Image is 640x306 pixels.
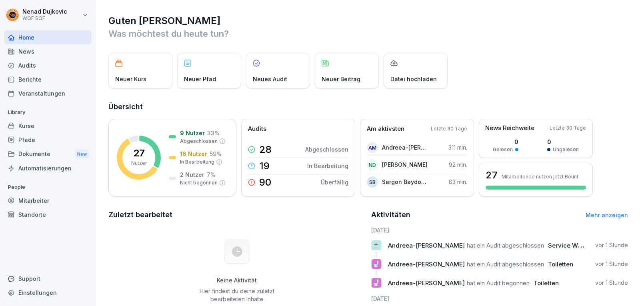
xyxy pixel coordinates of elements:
[595,241,628,249] p: vor 1 Stunde
[305,145,348,154] p: Abgeschlossen
[382,178,428,186] p: Sargon Baydono
[196,277,277,284] h5: Keine Aktivität
[4,44,91,58] a: News
[108,14,628,27] h1: Guten [PERSON_NAME]
[180,170,204,179] p: 2 Nutzer
[259,178,271,187] p: 90
[493,146,513,153] p: Gelesen
[108,209,366,220] h2: Zuletzt bearbeitet
[371,209,410,220] h2: Aktivitäten
[133,148,145,158] p: 27
[371,294,628,303] h6: [DATE]
[586,212,628,218] a: Mehr anzeigen
[550,124,586,132] p: Letzte 30 Tage
[534,279,559,287] span: Toiletten
[4,72,91,86] a: Berichte
[253,75,287,83] p: Neues Audit
[367,124,404,134] p: Am aktivsten
[467,279,530,287] span: hat ein Audit begonnen
[180,158,214,166] p: In Bearbeitung
[367,142,378,153] div: AM
[4,286,91,300] a: Einstellungen
[108,27,628,40] p: Was möchtest du heute tun?
[184,75,216,83] p: Neuer Pfad
[547,138,579,146] p: 0
[371,226,628,234] h6: [DATE]
[388,279,465,287] span: Andreea-[PERSON_NAME]
[367,176,378,188] div: SB
[248,124,266,134] p: Audits
[372,240,380,251] p: ☕
[115,75,146,83] p: Neuer Kurs
[4,106,91,119] p: Library
[382,160,428,169] p: [PERSON_NAME]
[4,147,91,162] a: DokumenteNew
[207,170,216,179] p: 7 %
[307,162,348,170] p: In Bearbeitung
[259,161,270,171] p: 19
[4,30,91,44] a: Home
[390,75,437,83] p: Datei hochladen
[22,16,67,21] p: WOF SOF
[4,208,91,222] a: Standorte
[372,277,380,288] p: 🚽
[467,242,544,249] span: hat ein Audit abgeschlossen
[449,178,467,186] p: 83 min.
[108,101,628,112] h2: Übersicht
[180,150,207,158] p: 16 Nutzer
[486,168,498,182] h3: 27
[372,258,380,270] p: 🚽
[4,181,91,194] p: People
[367,159,378,170] div: ND
[180,138,218,145] p: Abgeschlossen
[22,8,67,15] p: Nenad Dujkovic
[4,194,91,208] a: Mitarbeiter
[595,279,628,287] p: vor 1 Stunde
[502,174,580,180] p: Mitarbeitende nutzen jetzt Bounti
[388,242,465,249] span: Andreea-[PERSON_NAME]
[493,138,518,146] p: 0
[553,146,579,153] p: Ungelesen
[180,129,205,137] p: 9 Nutzer
[207,129,220,137] p: 33 %
[4,58,91,72] a: Audits
[4,147,91,162] div: Dokumente
[210,150,222,158] p: 59 %
[4,119,91,133] a: Kurse
[75,150,89,159] div: New
[548,260,573,268] span: Toiletten
[4,133,91,147] a: Pfade
[321,178,348,186] p: Überfällig
[595,260,628,268] p: vor 1 Stunde
[322,75,360,83] p: Neuer Beitrag
[180,179,218,186] p: Nicht begonnen
[449,160,467,169] p: 92 min.
[4,272,91,286] div: Support
[4,161,91,175] a: Automatisierungen
[196,287,277,303] p: Hier findest du deine zuletzt bearbeiteten Inhalte
[485,124,534,133] p: News Reichweite
[388,260,465,268] span: Andreea-[PERSON_NAME]
[467,260,544,268] span: hat ein Audit abgeschlossen
[4,86,91,100] a: Veranstaltungen
[448,143,467,152] p: 311 min.
[431,125,467,132] p: Letzte 30 Tage
[259,145,272,154] p: 28
[131,160,147,167] p: Nutzer
[382,143,428,152] p: Andreea-[PERSON_NAME]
